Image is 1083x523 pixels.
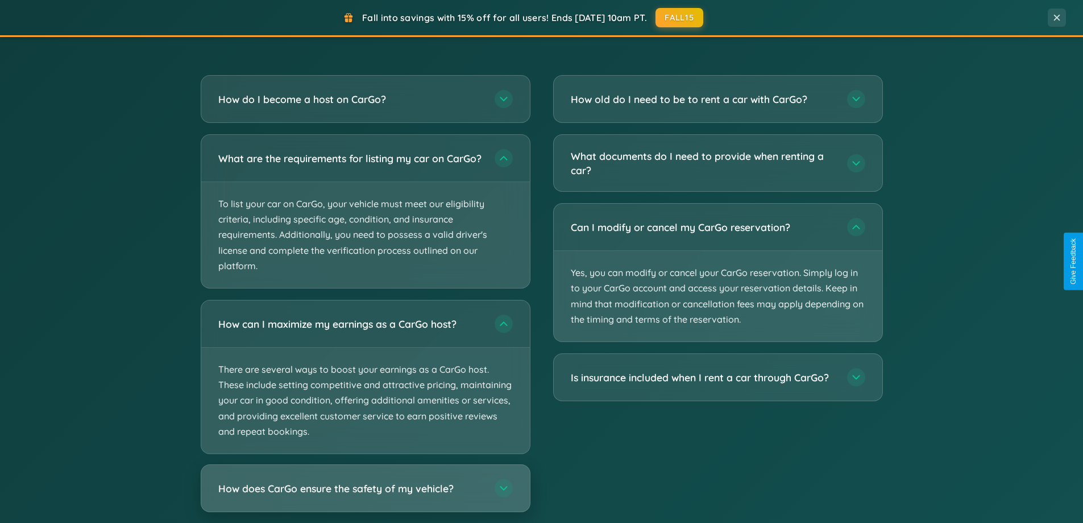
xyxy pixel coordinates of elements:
h3: Is insurance included when I rent a car through CarGo? [571,370,836,385]
h3: Can I modify or cancel my CarGo reservation? [571,220,836,234]
h3: How do I become a host on CarGo? [218,92,483,106]
span: Fall into savings with 15% off for all users! Ends [DATE] 10am PT. [362,12,647,23]
button: FALL15 [655,8,703,27]
h3: How old do I need to be to rent a car with CarGo? [571,92,836,106]
h3: How can I maximize my earnings as a CarGo host? [218,317,483,331]
h3: How does CarGo ensure the safety of my vehicle? [218,481,483,496]
h3: What are the requirements for listing my car on CarGo? [218,151,483,166]
p: Yes, you can modify or cancel your CarGo reservation. Simply log in to your CarGo account and acc... [554,251,882,341]
div: Give Feedback [1069,238,1077,285]
h3: What documents do I need to provide when renting a car? [571,149,836,177]
p: To list your car on CarGo, your vehicle must meet our eligibility criteria, including specific ag... [201,182,530,288]
p: There are several ways to boost your earnings as a CarGo host. These include setting competitive ... [201,348,530,454]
